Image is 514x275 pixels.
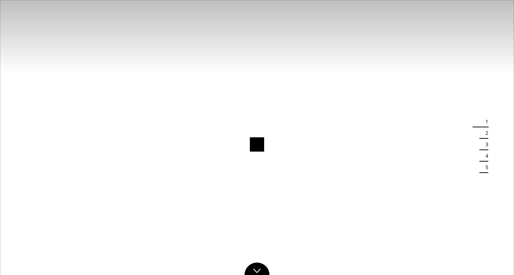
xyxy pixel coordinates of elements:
[481,127,488,139] button: 2 of 5
[478,241,514,275] iframe: Chat Widget
[245,263,269,275] a: Click to Down
[481,150,488,162] button: 4 of 5
[481,139,488,150] button: 3 of 5
[481,116,488,127] button: 1 of 5
[481,162,488,173] button: 5 of 5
